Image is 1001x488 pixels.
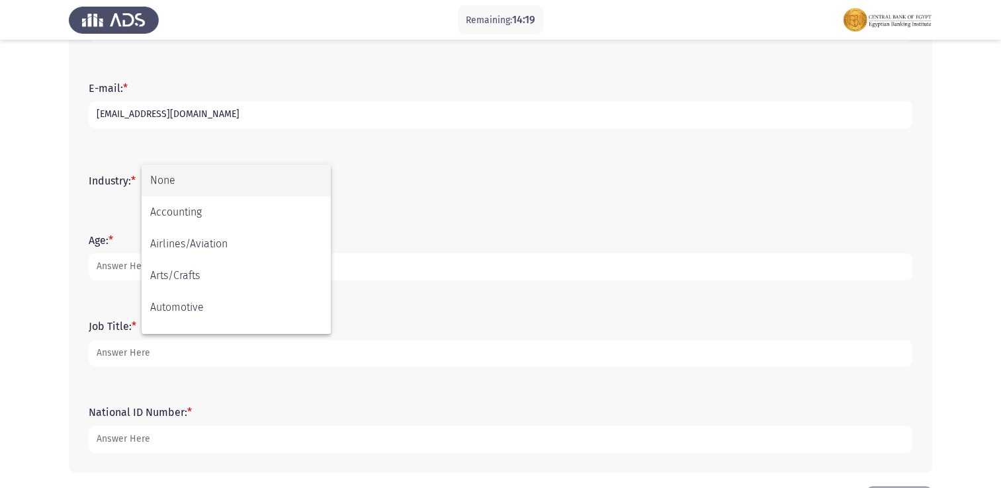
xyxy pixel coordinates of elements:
span: Accounting [150,196,322,228]
span: Automotive [150,292,322,323]
span: Arts/Crafts [150,260,322,292]
span: Banking [150,323,322,355]
span: None [150,165,322,196]
span: Airlines/Aviation [150,228,322,260]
